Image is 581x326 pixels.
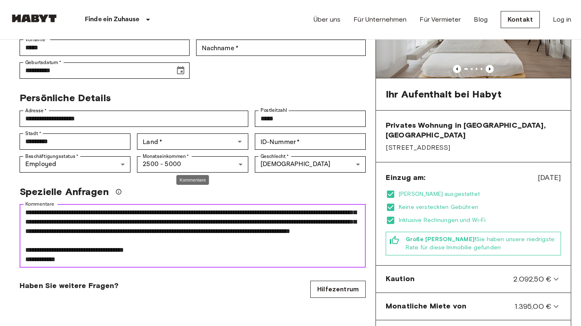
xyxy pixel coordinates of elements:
[115,189,122,195] svg: Wir werden unser Bestes tun, um Ihre Anfrage zu erfüllen, aber bitte beachten Sie, dass wir Ihre ...
[474,15,488,24] a: Blog
[255,156,366,173] div: [DEMOGRAPHIC_DATA]
[255,111,366,127] div: Postleitzahl
[143,153,189,160] label: Monatseinkommen
[386,274,415,284] span: Kaution
[196,40,366,56] div: Nachname
[20,186,109,198] span: Spezielle Anfragen
[261,107,287,114] label: Postleitzahl
[234,136,245,147] button: Open
[25,130,41,137] label: Stadt
[20,92,111,104] span: Persönliche Details
[386,143,561,152] span: [STREET_ADDRESS]
[10,14,59,22] img: Habyt
[20,156,130,173] div: Employed
[20,281,118,291] span: Haben Sie weitere Fragen?
[137,156,248,173] div: 2500 - 5000
[20,204,366,268] div: Kommentare
[386,120,561,140] span: Privates Wohnung in [GEOGRAPHIC_DATA], [GEOGRAPHIC_DATA]
[399,203,561,211] span: Keine versteckten Gebühren
[85,15,140,24] p: Finde ein Zuhause
[399,190,561,198] span: [PERSON_NAME] ausgestattet
[420,15,461,24] a: Für Vermieter
[25,201,54,208] label: Kommentare
[406,236,476,243] b: Große [PERSON_NAME]!
[399,216,561,224] span: Inklusive Rechnungen und Wi-Fi
[172,62,189,79] button: Choose date, selected date is Sep 13, 2000
[25,153,79,160] label: Beschäftigungsstatus
[255,133,366,150] div: ID-Nummer
[314,15,340,24] a: Über uns
[386,301,466,312] span: Monatliche Miete von
[353,15,406,24] a: Für Unternehmen
[20,133,130,150] div: Stadt
[25,107,47,114] label: Adresse
[261,153,289,160] label: Geschlecht
[486,65,494,73] button: Previous image
[386,173,426,182] span: Einzug am:
[25,59,62,66] label: Geburtsdatum
[25,36,49,43] label: Vorname
[379,296,568,317] div: Monatliche Miete von1.395,00 €
[538,172,561,183] span: [DATE]
[310,281,366,298] a: Hilfezentrum
[453,65,461,73] button: Previous image
[406,235,557,252] span: Sie haben unsere niedrigste Rate für diese Immobilie gefunden
[20,111,248,127] div: Adresse
[515,301,551,312] span: 1.395,00 €
[501,11,540,28] a: Kontakt
[20,40,190,56] div: Vorname
[177,175,209,185] div: Kommentare
[379,269,568,289] div: Kaution2.092,50 €
[513,274,551,284] span: 2.092,50 €
[386,88,502,100] span: Ihr Aufenthalt bei Habyt
[553,15,571,24] a: Log in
